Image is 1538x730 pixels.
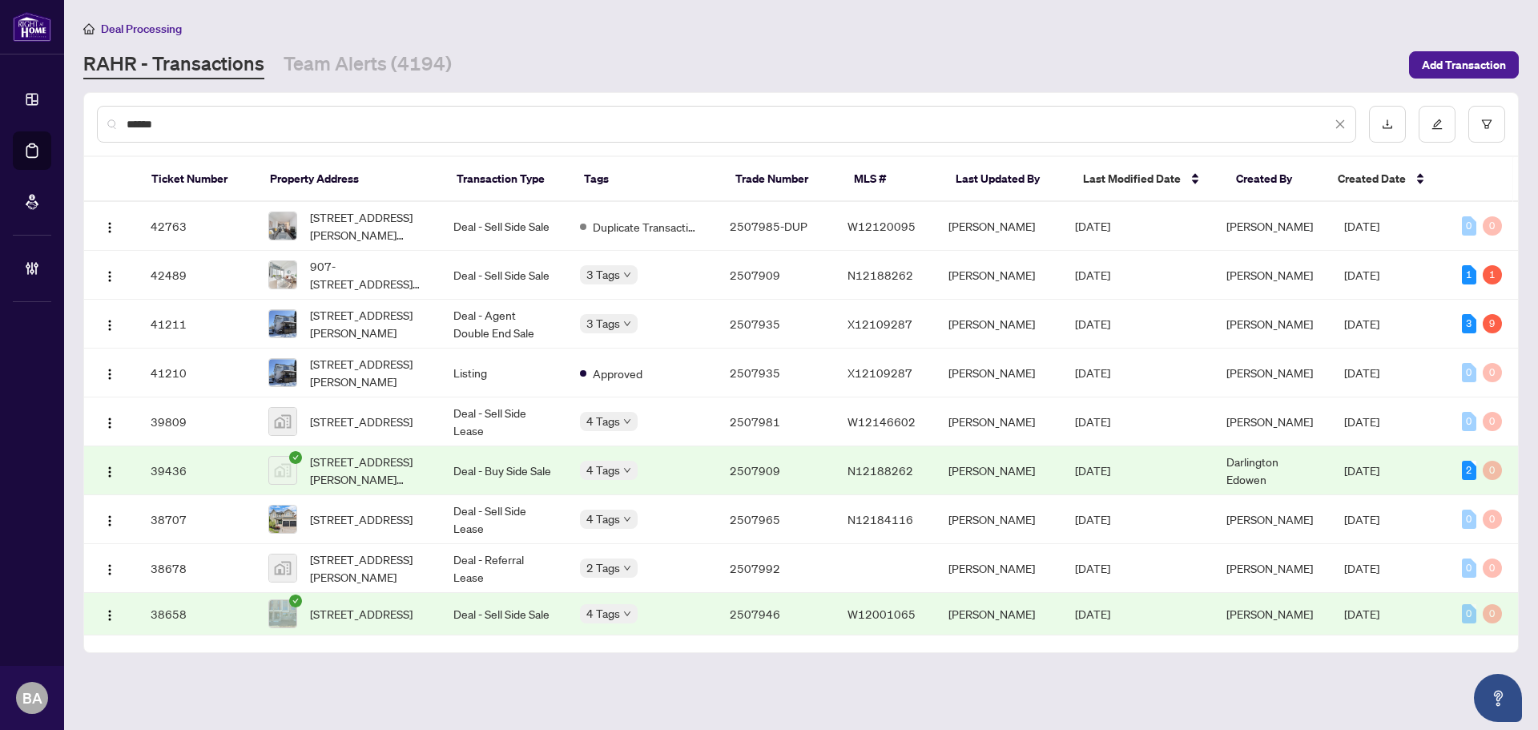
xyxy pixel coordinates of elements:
div: 0 [1462,412,1476,431]
span: [DATE] [1344,365,1379,380]
th: Last Updated By [943,157,1070,202]
button: Logo [97,409,123,434]
td: Listing [441,349,567,397]
div: 0 [1483,216,1502,236]
span: down [623,610,631,618]
span: 3 Tags [586,314,620,333]
span: Approved [593,365,642,382]
span: Deal Processing [101,22,182,36]
span: close [1335,119,1346,130]
td: [PERSON_NAME] [936,251,1062,300]
span: [DATE] [1075,463,1110,478]
span: [DATE] [1344,463,1379,478]
span: W12120095 [848,219,916,233]
div: 0 [1462,216,1476,236]
td: Deal - Sell Side Lease [441,397,567,446]
span: [DATE] [1075,561,1110,575]
img: Logo [103,609,116,622]
th: Trade Number [723,157,841,202]
span: [STREET_ADDRESS][PERSON_NAME] [310,306,428,341]
td: 42763 [138,202,256,251]
a: RAHR - Transactions [83,50,264,79]
span: check-circle [289,595,302,607]
div: 2 [1462,461,1476,480]
span: [DATE] [1075,268,1110,282]
span: [PERSON_NAME] [1226,219,1313,233]
span: check-circle [289,451,302,464]
td: 39809 [138,397,256,446]
td: 2507985-DUP [717,202,835,251]
span: [DATE] [1075,219,1110,233]
div: 0 [1462,363,1476,382]
img: Logo [103,417,116,430]
td: [PERSON_NAME] [936,349,1062,397]
td: 41210 [138,349,256,397]
td: 2507909 [717,251,835,300]
td: 2507992 [717,544,835,593]
span: Duplicate Transaction [593,218,697,236]
div: 0 [1483,461,1502,480]
span: [DATE] [1075,365,1110,380]
div: 0 [1483,510,1502,529]
img: thumbnail-img [269,457,296,484]
td: 42489 [138,251,256,300]
td: 39436 [138,446,256,495]
td: Deal - Sell Side Lease [441,495,567,544]
span: [DATE] [1075,414,1110,429]
span: Last Modified Date [1083,170,1181,188]
span: down [623,320,631,328]
span: [PERSON_NAME] [1226,365,1313,380]
th: Created By [1223,157,1325,202]
td: Deal - Buy Side Sale [441,446,567,495]
td: 2507981 [717,397,835,446]
span: download [1382,119,1393,130]
span: Created Date [1338,170,1406,188]
th: Property Address [257,157,444,202]
img: thumbnail-img [269,261,296,288]
span: [DATE] [1344,414,1379,429]
span: X12109287 [848,317,912,331]
span: filter [1481,119,1492,130]
span: Add Transaction [1422,52,1506,78]
div: 1 [1483,265,1502,284]
td: [PERSON_NAME] [936,202,1062,251]
span: W12146602 [848,414,916,429]
img: thumbnail-img [269,506,296,533]
th: Tags [571,157,723,202]
div: 0 [1483,363,1502,382]
div: 0 [1483,412,1502,431]
span: [PERSON_NAME] [1226,512,1313,526]
div: 0 [1462,559,1476,578]
td: [PERSON_NAME] [936,593,1062,635]
td: [PERSON_NAME] [936,397,1062,446]
button: Logo [97,555,123,581]
td: Deal - Sell Side Sale [441,593,567,635]
span: N12188262 [848,268,913,282]
td: Deal - Sell Side Sale [441,251,567,300]
button: Logo [97,262,123,288]
div: 1 [1462,265,1476,284]
span: edit [1431,119,1443,130]
span: [PERSON_NAME] [1226,317,1313,331]
td: 38658 [138,593,256,635]
th: Last Modified Date [1070,157,1223,202]
td: 41211 [138,300,256,349]
td: 2507909 [717,446,835,495]
img: thumbnail-img [269,600,296,627]
span: N12184116 [848,512,913,526]
button: Logo [97,311,123,337]
td: 2507946 [717,593,835,635]
img: Logo [103,270,116,283]
img: Logo [103,563,116,576]
span: W12001065 [848,607,916,621]
span: [STREET_ADDRESS] [310,605,413,623]
span: [DATE] [1344,512,1379,526]
td: Deal - Sell Side Sale [441,202,567,251]
span: [STREET_ADDRESS][PERSON_NAME][PERSON_NAME][PERSON_NAME] [310,453,428,488]
img: thumbnail-img [269,310,296,337]
img: Logo [103,368,116,381]
td: Deal - Referral Lease [441,544,567,593]
div: 0 [1483,604,1502,623]
img: Logo [103,466,116,478]
button: filter [1468,106,1505,143]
